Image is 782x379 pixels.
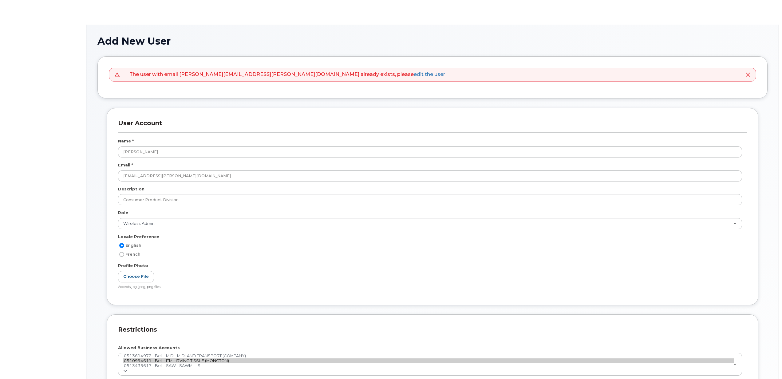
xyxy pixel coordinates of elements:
label: Locale Preference [118,234,159,240]
input: French [119,252,124,257]
label: Email * [118,162,133,168]
h1: Add New User [97,36,768,46]
span: English [125,243,141,248]
label: Choose File [118,271,154,282]
li: The user with email [PERSON_NAME][EMAIL_ADDRESS][PERSON_NAME][DOMAIN_NAME] already exists, please [129,71,445,78]
option: 0513435617 - Bell - SAW - SAWMILLS [123,363,734,368]
div: Accepts jpg, jpeg, png files [118,285,742,289]
span: French [125,252,140,257]
label: Role [118,210,128,216]
h3: Restrictions [118,326,747,339]
label: Name * [118,138,134,144]
a: edit the user [414,71,445,77]
option: 0513614972 - Bell - MID - MIDLAND TRANSPORT (COMPANY) [123,353,734,358]
label: Description [118,186,144,192]
label: Profile Photo [118,263,148,269]
h3: User Account [118,119,747,133]
option: 0510994611 - Bell - ITM - IRVING TISSUE (MONCTON) [123,358,734,363]
input: English [119,243,124,248]
label: Allowed Business Accounts [118,345,180,351]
